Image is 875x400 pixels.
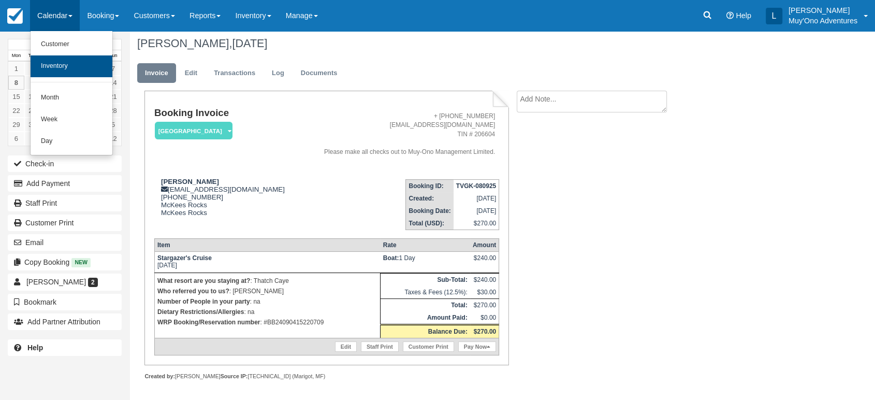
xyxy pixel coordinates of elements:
[381,298,470,311] th: Total:
[31,109,112,131] a: Week
[456,182,496,190] strong: TVGK-080925
[473,254,496,270] div: $240.00
[154,251,380,273] td: [DATE]
[470,238,499,251] th: Amount
[8,274,122,290] a: [PERSON_NAME] 2
[8,155,122,172] button: Check-in
[383,254,399,262] strong: Boat
[470,311,499,325] td: $0.00
[157,276,377,286] p: : Thatch Caye
[8,104,24,118] a: 22
[105,62,121,76] a: 7
[88,278,98,287] span: 2
[157,317,377,327] p: : #BB24090415220709
[24,90,40,104] a: 16
[157,298,250,305] strong: Number of People in your party
[8,50,24,62] th: Mon
[157,286,377,296] p: : [PERSON_NAME]
[474,328,496,335] strong: $270.00
[144,373,508,380] div: [PERSON_NAME] [TECHNICAL_ID] (Marigot, MF)
[470,286,499,299] td: $30.00
[105,132,121,146] a: 12
[8,313,122,330] button: Add Partner Attribution
[381,251,470,273] td: 1 Day
[789,16,857,26] p: Muy'Ono Adventures
[8,76,24,90] a: 8
[293,63,345,83] a: Documents
[157,319,260,326] strong: WRP Booking/Reservation number
[24,50,40,62] th: Tue
[8,90,24,104] a: 15
[144,373,175,379] strong: Created by:
[736,11,751,20] span: Help
[137,63,176,83] a: Invoice
[8,234,122,251] button: Email
[154,238,380,251] th: Item
[105,104,121,118] a: 28
[8,118,24,132] a: 29
[8,339,122,356] a: Help
[8,294,122,310] button: Bookmark
[105,118,121,132] a: 5
[206,63,263,83] a: Transactions
[789,5,857,16] p: [PERSON_NAME]
[470,298,499,311] td: $270.00
[381,324,470,338] th: Balance Due:
[304,112,495,156] address: + [PHONE_NUMBER] [EMAIL_ADDRESS][DOMAIN_NAME] TIN # 206604 Please make all checks out to Muy-Ono ...
[264,63,292,83] a: Log
[31,87,112,109] a: Month
[154,108,300,119] h1: Booking Invoice
[381,238,470,251] th: Rate
[381,273,470,286] th: Sub-Total:
[381,286,470,299] td: Taxes & Fees (12.5%):
[157,296,377,307] p: : na
[232,37,267,50] span: [DATE]
[406,179,454,192] th: Booking ID:
[24,62,40,76] a: 2
[221,373,248,379] strong: Source IP:
[161,178,219,185] strong: [PERSON_NAME]
[454,192,499,205] td: [DATE]
[26,278,86,286] span: [PERSON_NAME]
[24,76,40,90] a: 9
[157,254,212,262] strong: Stargazer's Cruise
[406,192,454,205] th: Created:
[105,90,121,104] a: 21
[157,308,244,316] strong: Dietary Restrictions/Allergies
[454,205,499,217] td: [DATE]
[335,341,357,352] a: Edit
[154,178,300,230] div: [EMAIL_ADDRESS][DOMAIN_NAME] [PHONE_NUMBER] McKees Rocks McKees Rocks
[31,55,112,77] a: Inventory
[157,277,250,284] strong: What resort are you staying at?
[157,288,229,295] strong: Who referred you to us?
[361,341,399,352] a: Staff Print
[71,258,91,267] span: New
[154,121,229,140] a: [GEOGRAPHIC_DATA]
[406,217,454,230] th: Total (USD):
[766,8,782,24] div: L
[105,50,121,62] th: Sun
[470,273,499,286] td: $240.00
[155,122,232,140] em: [GEOGRAPHIC_DATA]
[24,104,40,118] a: 23
[137,37,778,50] h1: [PERSON_NAME],
[458,341,496,352] a: Pay Now
[8,62,24,76] a: 1
[8,132,24,146] a: 6
[31,131,112,152] a: Day
[31,34,112,55] a: Customer
[381,311,470,325] th: Amount Paid:
[157,307,377,317] p: : na
[105,76,121,90] a: 14
[726,12,734,19] i: Help
[177,63,205,83] a: Edit
[30,31,113,155] ul: Calendar
[24,118,40,132] a: 30
[27,344,43,352] b: Help
[8,175,122,192] button: Add Payment
[403,341,454,352] a: Customer Print
[8,254,122,270] button: Copy Booking New
[454,217,499,230] td: $270.00
[7,8,23,24] img: checkfront-main-nav-mini-logo.png
[406,205,454,217] th: Booking Date:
